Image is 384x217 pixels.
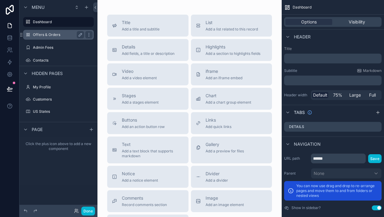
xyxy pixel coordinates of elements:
button: Save [368,154,382,163]
span: Add a list related to this record [206,27,258,32]
span: Notice [122,171,158,177]
p: You can now use drag and drop to re-arrange pages and move them to and from folders or nested views [296,183,378,198]
span: iframe [206,68,242,74]
a: My Profile [23,82,94,92]
button: DividerAdd a divider [191,166,272,188]
span: Default [313,92,327,98]
div: scrollable content [284,54,382,63]
label: My Profile [33,85,93,90]
button: TextAdd a text block that supports markdown [107,137,188,163]
span: 75% [333,92,342,98]
span: Add a notice element [122,178,158,183]
button: Done [81,207,95,215]
button: CommentsRecord comments section [107,190,188,212]
span: Add a section to highlights fields [206,51,260,56]
a: Customers [23,94,94,104]
button: ImageAdd an image element [191,190,272,212]
label: Subtitle [284,68,297,73]
span: Add a preview for files [206,149,244,154]
button: ChartAdd a chart group element [191,88,272,110]
span: Add an action button row [122,124,165,129]
span: Dashboard [293,5,312,10]
span: Markdown [363,68,382,73]
span: List [206,20,258,26]
span: Gallery [206,141,244,148]
div: scrollable content [284,76,382,85]
a: US States [23,107,94,116]
span: Tabs [294,109,305,116]
span: Divider [206,171,228,177]
span: Add fields, a title or description [122,51,174,56]
label: Header width [284,93,308,98]
span: Hidden pages [32,70,63,76]
span: Add an image element [206,202,244,207]
span: Add a video element [122,76,157,80]
a: Dashboard [23,17,94,27]
span: Details [122,44,174,50]
label: Title [284,46,382,51]
span: Full [369,92,376,98]
span: Add a chart group element [206,100,251,105]
label: Customers [33,97,93,102]
span: Title [122,20,160,26]
span: Buttons [122,117,165,123]
span: Add a text block that supports markdown [122,149,184,158]
span: Page [32,126,43,133]
span: None [314,170,324,176]
a: Markdown [357,68,382,73]
span: Add an iframe embed [206,76,242,80]
span: Large [349,92,361,98]
label: Show in sidebar? [291,205,321,210]
label: Dashboard [33,20,90,24]
div: scrollable content [19,137,97,156]
span: Record comments section [122,202,167,207]
span: Links [206,117,231,123]
button: None [311,168,382,179]
button: TitleAdd a title and subtitle [107,15,188,37]
button: VideoAdd a video element [107,63,188,85]
button: LinksAdd quick links [191,112,272,134]
button: StagesAdd a stages element [107,88,188,110]
span: Options [301,19,317,25]
label: Details [289,124,304,129]
button: DetailsAdd fields, a title or description [107,39,188,61]
span: Visibility [349,19,365,25]
button: HighlightsAdd a section to highlights fields [191,39,272,61]
label: Offers & Orders [33,32,82,37]
span: Add quick links [206,124,231,129]
span: Add a title and subtitle [122,27,160,32]
span: Video [122,68,157,74]
button: ButtonsAdd an action button row [107,112,188,134]
span: Chart [206,93,251,99]
span: Header [294,34,311,40]
button: iframeAdd an iframe embed [191,63,272,85]
a: Contacts [23,55,94,65]
label: US States [33,109,93,114]
span: Image [206,195,244,201]
span: Highlights [206,44,260,50]
div: Click the plus icon above to add a new component [19,137,97,156]
button: NoticeAdd a notice element [107,166,188,188]
span: Comments [122,195,167,201]
a: Admin Fees [23,43,94,52]
button: ListAdd a list related to this record [191,15,272,37]
span: Text [122,141,184,148]
span: Add a divider [206,178,228,183]
label: Contacts [33,58,93,63]
a: Offers & Orders [23,30,94,40]
label: Parent [284,171,308,176]
span: Navigation [294,141,321,147]
span: Stages [122,93,159,99]
button: GalleryAdd a preview for files [191,137,272,163]
label: Admin Fees [33,45,93,50]
label: URL path [284,156,308,161]
span: Add a stages element [122,100,159,105]
span: Menu [32,4,44,10]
